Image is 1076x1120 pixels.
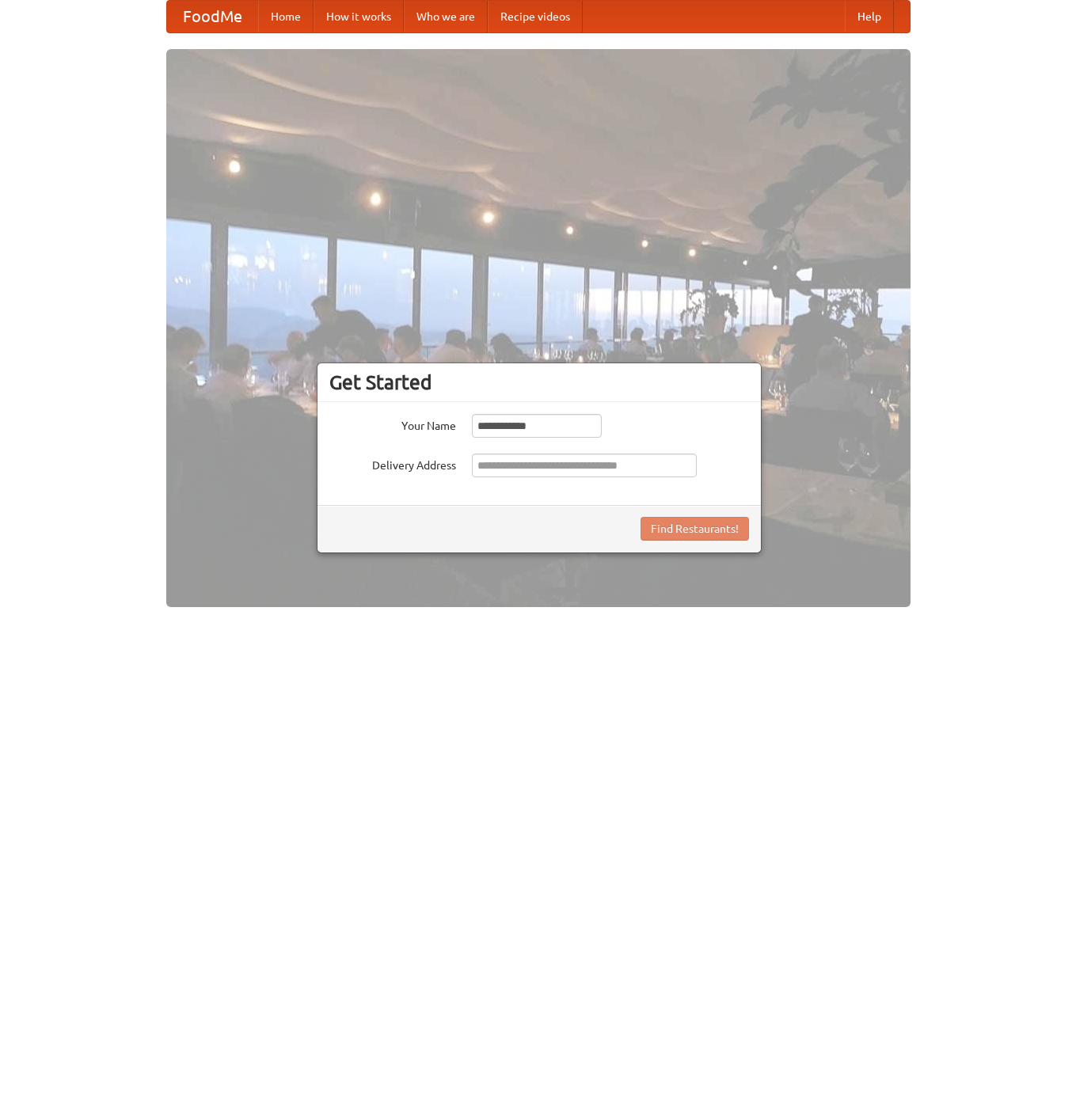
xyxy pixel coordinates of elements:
[167,1,258,32] a: FoodMe
[329,414,456,434] label: Your Name
[404,1,488,32] a: Who we are
[258,1,314,32] a: Home
[314,1,404,32] a: How it works
[641,517,749,541] button: Find Restaurants!
[845,1,894,32] a: Help
[329,370,749,394] h3: Get Started
[488,1,583,32] a: Recipe videos
[329,454,456,473] label: Delivery Address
